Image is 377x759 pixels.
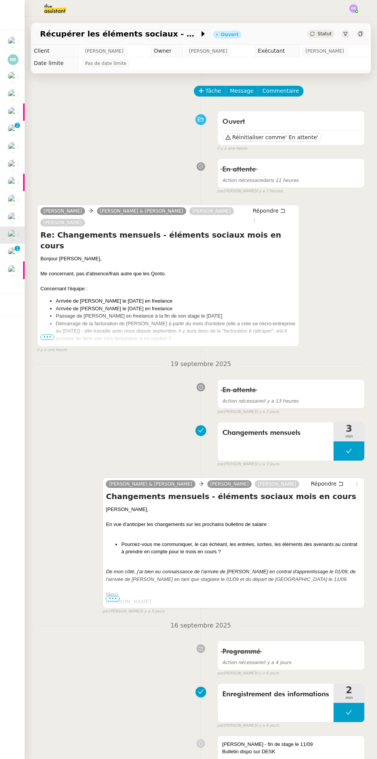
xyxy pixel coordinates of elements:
span: par [217,461,224,468]
span: il y a une heure [37,347,67,353]
span: il y a 4 jours [222,660,291,665]
span: Action nécessaire [222,660,263,665]
td: [PERSON_NAME] [106,598,241,606]
a: [PERSON_NAME] & [PERSON_NAME] [97,208,186,215]
span: Statut [317,31,332,37]
li: Arrivée de [PERSON_NAME] le [DATE] en freelance [56,305,296,313]
span: il y a 3 heures [255,188,283,195]
td: Owner [151,45,183,57]
img: users%2FfjlNmCTkLiVoA3HQjY3GA5JXGxb2%2Favatar%2Fstarofservice_97480retdsc0392.png [8,37,18,47]
div: Me concernant, pas d'absence/frais autre que les Qonto. [40,270,296,278]
span: 3 [334,424,364,433]
a: [PERSON_NAME] [40,219,85,226]
span: par [217,188,224,195]
span: En attente [222,387,256,394]
button: Répondre [308,479,346,488]
small: [PERSON_NAME] [102,608,164,615]
span: Programmé [222,648,260,655]
span: [PERSON_NAME] [305,47,344,55]
a: [PERSON_NAME] [40,208,85,215]
span: par [217,409,224,415]
a: [PERSON_NAME] [207,481,252,488]
span: il y a 13 heures [222,398,299,404]
img: svg [8,54,18,65]
nz-badge-sup: 2 [15,123,20,128]
span: Tâche [205,87,221,95]
a: [PERSON_NAME] & [PERSON_NAME] [106,481,195,488]
div: [PERSON_NAME], [106,506,361,513]
span: Réinitialiser comme [232,133,285,141]
td: Date limite [31,57,79,70]
li: Passage de [PERSON_NAME] en freelance à la fin de son stage le [DATE] [56,312,296,320]
img: users%2F47wLulqoDhMx0TTMwUcsFP5V2A23%2Favatar%2Fnokpict-removebg-preview-removebg-preview.png [8,142,18,153]
img: users%2FfjlNmCTkLiVoA3HQjY3GA5JXGxb2%2Favatar%2Fstarofservice_97480retdsc0392.png [8,265,18,276]
img: users%2FfjlNmCTkLiVoA3HQjY3GA5JXGxb2%2Favatar%2Fstarofservice_97480retdsc0392.png [8,124,18,135]
span: [PERSON_NAME] [85,47,123,55]
span: par [217,722,224,729]
li: Arrivée de [PERSON_NAME] le [DATE] en freelance [56,297,296,305]
span: par [217,670,224,677]
span: Récupérer les éléments sociaux - Septembre 2025 [40,30,199,38]
button: Commentaire [258,86,304,97]
small: [PERSON_NAME] [217,670,279,677]
li: Démarrage de la facturation de [PERSON_NAME] à partir du mois d'octobre (elle a crée sa micro-ent... [56,320,296,343]
span: ••• [40,335,54,340]
img: users%2FutyFSk64t3XkVZvBICD9ZGkOt3Y2%2Favatar%2F51cb3b97-3a78-460b-81db-202cf2efb2f3 [8,160,18,170]
img: users%2FME7CwGhkVpexbSaUxoFyX6OhGQk2%2Favatar%2Fe146a5d2-1708-490f-af4b-78e736222863 [8,89,18,100]
span: Pas de date limite [85,60,127,67]
span: min [334,433,364,440]
button: Répondre [250,206,288,215]
div: En vue d'anticiper les changements sur les prochains bulletins de salaire : [106,521,361,528]
td: Exécutant [255,45,299,57]
p: 2 [16,123,19,130]
span: En attente [222,166,256,173]
img: users%2FutyFSk64t3XkVZvBICD9ZGkOt3Y2%2Favatar%2F51cb3b97-3a78-460b-81db-202cf2efb2f3 [8,107,18,118]
span: il y a 6 jours [255,722,279,729]
span: il y a 3 jours [141,608,164,615]
div: Ouvert [221,32,239,37]
span: Action nécessaire [222,178,263,183]
div: Merci, [106,591,361,598]
span: ••• [106,596,120,601]
span: dans 11 heures [222,178,299,183]
span: il y a 6 jours [255,670,279,677]
img: users%2FfjlNmCTkLiVoA3HQjY3GA5JXGxb2%2Favatar%2Fstarofservice_97480retdsc0392.png [8,247,18,258]
img: users%2FutyFSk64t3XkVZvBICD9ZGkOt3Y2%2Favatar%2F51cb3b97-3a78-460b-81db-202cf2efb2f3 [8,212,18,223]
a: [PERSON_NAME] [189,208,234,215]
h4: Changements mensuels - éléments sociaux mois en cours [106,491,361,502]
span: 16 septembre 2025 [164,621,237,631]
button: Message [225,86,258,97]
span: Action nécessaire [222,398,263,404]
img: users%2FutyFSk64t3XkVZvBICD9ZGkOt3Y2%2Favatar%2F51cb3b97-3a78-460b-81db-202cf2efb2f3 [8,177,18,188]
div: Bonjour [PERSON_NAME], [40,255,296,263]
li: Pourriez-vous me communiquer, le cas échéant, les entrées, sorties, les éléments des avenants au ... [121,541,361,556]
td: Client [31,45,79,57]
span: Enregistrement des informations [222,689,329,700]
small: [PERSON_NAME] [217,188,283,195]
span: Message [230,87,254,95]
img: users%2F47wLulqoDhMx0TTMwUcsFP5V2A23%2Favatar%2Fnokpict-removebg-preview-removebg-preview.png [8,195,18,205]
span: 19 septembre 2025 [164,359,237,370]
span: il y a 3 jours [255,461,279,468]
p: 1 [16,246,19,253]
nz-badge-sup: 1 [15,246,20,251]
button: Réinitialiser comme' En attente' [222,133,322,141]
div: [PERSON_NAME] - fin de stage le 11/09 [222,741,360,748]
em: De mon côté, j'ai bien eu connaissance de l'arrivée de [PERSON_NAME] en contrat d'apprentissage l... [106,569,355,582]
span: Répondre [311,480,337,488]
span: Ouvert [222,118,245,125]
small: [PERSON_NAME] [217,409,279,415]
small: [PERSON_NAME] [217,722,279,729]
span: Répondre [253,207,279,215]
div: Bulletin dispo sur DESK [222,748,360,756]
small: [PERSON_NAME] [217,461,279,468]
img: users%2FfjlNmCTkLiVoA3HQjY3GA5JXGxb2%2Favatar%2Fstarofservice_97480retdsc0392.png [8,230,18,240]
span: Changements mensuels [222,427,329,439]
span: il y a une heure [217,145,247,152]
img: users%2FfjlNmCTkLiVoA3HQjY3GA5JXGxb2%2Favatar%2Fstarofservice_97480retdsc0392.png [8,72,18,82]
h4: Re: Changements mensuels - éléments sociaux mois en cours [40,230,296,251]
span: [PERSON_NAME] [189,47,227,55]
img: svg [349,4,358,13]
a: [PERSON_NAME] [255,481,299,488]
div: Concernant l'équipe : [40,285,296,293]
